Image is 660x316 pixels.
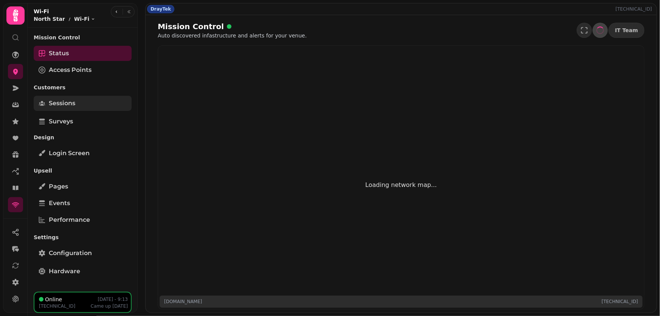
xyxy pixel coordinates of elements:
p: [DOMAIN_NAME] [164,299,202,305]
p: Mission Control [34,31,132,44]
span: IT Team [615,28,638,33]
p: Upsell [34,164,132,177]
a: Events [34,196,132,211]
p: Customers [34,81,132,94]
span: Performance [49,215,90,224]
a: Sessions [34,96,132,111]
div: DrayTek [147,5,174,13]
span: Access Points [49,65,92,75]
a: Surveys [34,114,132,129]
span: [DATE] [112,304,128,309]
button: Wi-Fi [74,15,95,23]
h2: Wi-Fi [34,8,95,15]
a: Hardware [34,264,132,279]
span: Mission Control [158,21,224,32]
p: Online [45,296,62,303]
a: Performance [34,212,132,227]
span: Status [49,49,69,58]
p: Loading network map... [354,181,449,190]
p: North Star [34,15,65,23]
span: Configuration [49,249,92,258]
p: Design [34,131,132,144]
p: [TECHNICAL_ID] [39,303,75,309]
p: Settings [34,230,132,244]
span: Surveys [49,117,73,126]
span: Login screen [49,149,90,158]
a: Access Points [34,62,132,78]
span: Events [49,199,70,208]
a: Configuration [34,246,132,261]
p: [TECHNICAL_ID] [616,6,655,12]
p: [TECHNICAL_ID] [602,299,638,305]
a: Status [34,46,132,61]
span: Hardware [49,267,80,276]
button: Online[DATE] - 9:13[TECHNICAL_ID]Came up[DATE] [34,292,132,313]
p: Auto discovered infastructure and alerts for your venue. [158,32,307,39]
button: IT Team [609,23,644,38]
nav: breadcrumb [34,15,95,23]
a: Pages [34,179,132,194]
span: Pages [49,182,68,191]
span: Sessions [49,99,75,108]
p: [DATE] - 9:13 [98,296,128,302]
a: Login screen [34,146,132,161]
span: Came up [91,304,111,309]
